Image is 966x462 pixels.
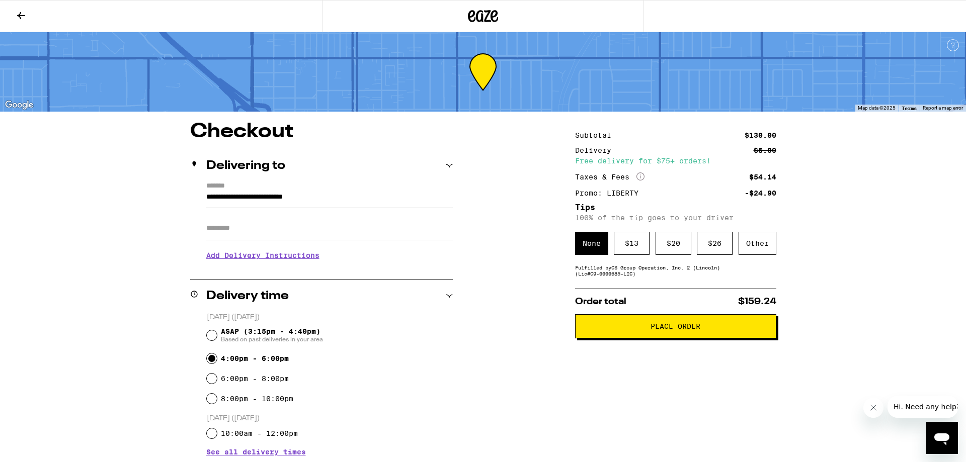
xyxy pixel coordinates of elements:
[221,335,323,343] span: Based on past deliveries in your area
[651,323,700,330] span: Place Order
[575,157,776,164] div: Free delivery for $75+ orders!
[3,99,36,112] img: Google
[738,297,776,306] span: $159.24
[3,99,36,112] a: Open this area in Google Maps (opens a new window)
[207,313,453,322] p: [DATE] ([DATE])
[221,395,293,403] label: 8:00pm - 10:00pm
[221,327,323,343] span: ASAP (3:15pm - 4:40pm)
[858,105,896,111] span: Map data ©2025
[206,244,453,267] h3: Add Delivery Instructions
[614,232,650,255] div: $ 13
[575,314,776,338] button: Place Order
[206,160,285,172] h2: Delivering to
[656,232,691,255] div: $ 20
[697,232,733,255] div: $ 26
[749,173,776,180] div: $54.14
[206,448,306,455] button: See all delivery times
[863,398,883,418] iframe: Close message
[575,132,618,139] div: Subtotal
[754,147,776,154] div: $5.00
[745,132,776,139] div: $130.00
[575,264,776,276] div: Fulfilled by CS Group Operation, Inc. 2 (Lincoln) (Lic# C9-0000685-LIC )
[575,232,608,255] div: None
[190,122,453,142] h1: Checkout
[739,232,776,255] div: Other
[575,147,618,154] div: Delivery
[575,214,776,222] p: 100% of the tip goes to your driver
[221,429,298,437] label: 10:00am - 12:00pm
[575,204,776,212] h5: Tips
[206,267,453,275] p: We'll contact you at [PHONE_NUMBER] when we arrive
[923,105,963,111] a: Report a map error
[745,190,776,197] div: -$24.90
[575,297,626,306] span: Order total
[902,105,917,111] a: Terms
[888,396,958,418] iframe: Message from company
[207,414,453,423] p: [DATE] ([DATE])
[221,354,289,362] label: 4:00pm - 6:00pm
[575,172,645,181] div: Taxes & Fees
[206,290,289,302] h2: Delivery time
[6,7,72,15] span: Hi. Need any help?
[926,422,958,454] iframe: Button to launch messaging window
[221,375,289,383] label: 6:00pm - 8:00pm
[575,190,646,197] div: Promo: LIBERTY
